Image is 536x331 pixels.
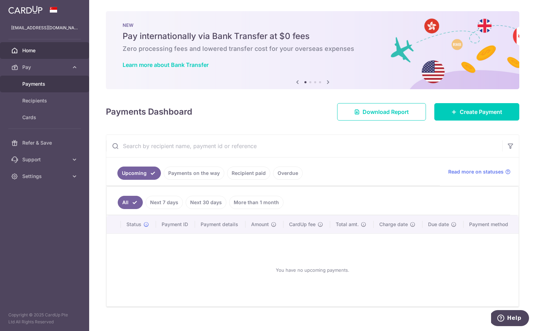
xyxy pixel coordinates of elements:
[123,61,209,68] a: Learn more about Bank Transfer
[164,167,224,180] a: Payments on the way
[106,11,519,89] img: Bank transfer banner
[336,221,359,228] span: Total amt.
[106,135,502,157] input: Search by recipient name, payment id or reference
[117,167,161,180] a: Upcoming
[123,22,503,28] p: NEW
[156,215,195,233] th: Payment ID
[434,103,519,121] a: Create Payment
[379,221,408,228] span: Charge date
[126,221,141,228] span: Status
[22,47,68,54] span: Home
[460,108,502,116] span: Create Payment
[428,221,449,228] span: Due date
[229,196,283,209] a: More than 1 month
[22,97,68,104] span: Recipients
[123,45,503,53] h6: Zero processing fees and lowered transfer cost for your overseas expenses
[123,31,503,42] h5: Pay internationally via Bank Transfer at $0 fees
[464,215,519,233] th: Payment method
[22,173,68,180] span: Settings
[115,239,510,301] div: You have no upcoming payments.
[11,24,78,31] p: [EMAIL_ADDRESS][DOMAIN_NAME]
[491,310,529,328] iframe: Opens a widget where you can find more information
[363,108,409,116] span: Download Report
[186,196,226,209] a: Next 30 days
[22,156,68,163] span: Support
[227,167,270,180] a: Recipient paid
[146,196,183,209] a: Next 7 days
[273,167,303,180] a: Overdue
[22,139,68,146] span: Refer & Save
[448,168,504,175] span: Read more on statuses
[106,106,192,118] h4: Payments Dashboard
[22,114,68,121] span: Cards
[337,103,426,121] a: Download Report
[118,196,143,209] a: All
[22,80,68,87] span: Payments
[22,64,68,71] span: Pay
[448,168,511,175] a: Read more on statuses
[289,221,316,228] span: CardUp fee
[251,221,269,228] span: Amount
[195,215,246,233] th: Payment details
[8,6,42,14] img: CardUp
